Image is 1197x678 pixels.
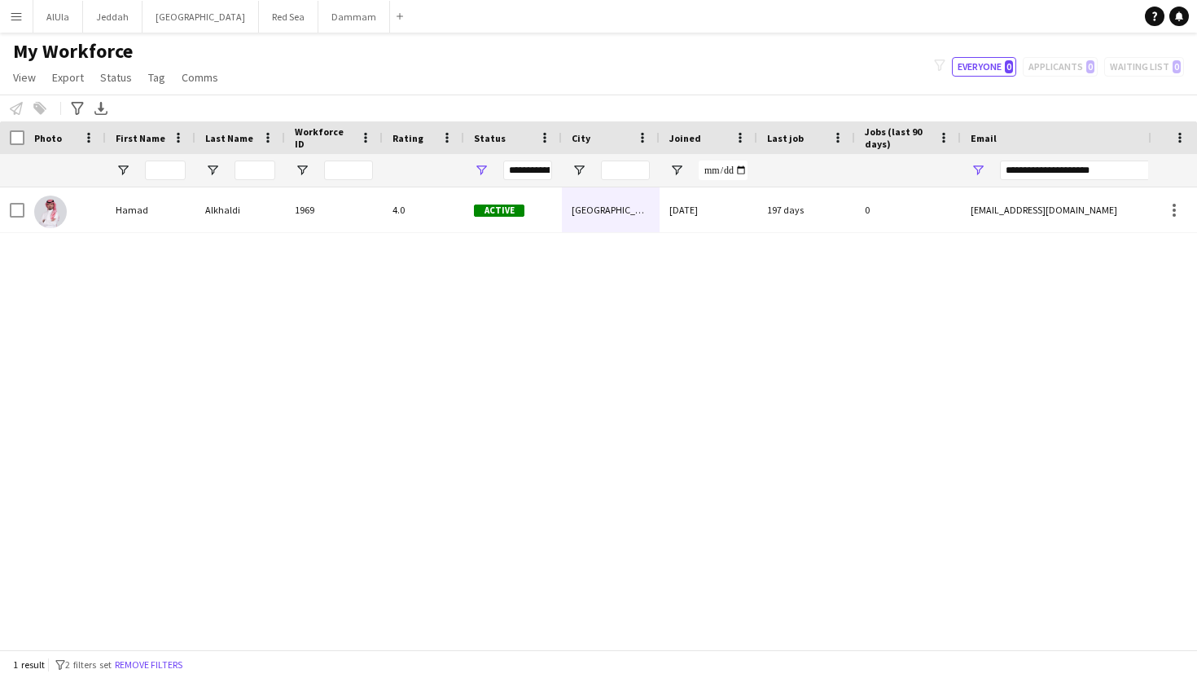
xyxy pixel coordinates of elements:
div: 1969 [285,187,383,232]
button: Open Filter Menu [474,163,489,178]
span: Joined [669,132,701,144]
span: Export [52,70,84,85]
button: AlUla [33,1,83,33]
span: Last Name [205,132,253,144]
a: View [7,67,42,88]
span: Active [474,205,524,217]
span: 0 [1005,60,1013,73]
span: Comms [182,70,218,85]
input: Workforce ID Filter Input [324,161,373,180]
button: Open Filter Menu [669,163,684,178]
app-action-btn: Export XLSX [91,99,111,118]
div: [DATE] [660,187,757,232]
span: Rating [392,132,423,144]
button: Open Filter Menu [971,163,985,178]
input: City Filter Input [601,161,650,180]
a: Status [94,67,138,88]
div: [GEOGRAPHIC_DATA] [562,187,660,232]
div: 0 [855,187,961,232]
input: Last Name Filter Input [235,161,275,180]
button: Jeddah [83,1,142,33]
span: Jobs (last 90 days) [865,125,932,150]
span: First Name [116,132,165,144]
div: Alkhaldi [195,187,285,232]
button: Open Filter Menu [572,163,586,178]
span: Status [474,132,506,144]
span: Email [971,132,997,144]
button: Open Filter Menu [205,163,220,178]
span: Last job [767,132,804,144]
button: Open Filter Menu [116,163,130,178]
button: [GEOGRAPHIC_DATA] [142,1,259,33]
span: City [572,132,590,144]
span: Status [100,70,132,85]
app-action-btn: Advanced filters [68,99,87,118]
a: Comms [175,67,225,88]
button: Remove filters [112,656,186,674]
button: Dammam [318,1,390,33]
a: Tag [142,67,172,88]
button: Open Filter Menu [295,163,309,178]
span: Workforce ID [295,125,353,150]
div: Hamad [106,187,195,232]
img: Hamad Alkhaldi [34,196,67,228]
span: Tag [148,70,165,85]
div: 4.0 [383,187,464,232]
span: 2 filters set [65,658,112,671]
input: Joined Filter Input [699,161,748,180]
a: Export [46,67,90,88]
span: View [13,70,36,85]
button: Everyone0 [952,57,1016,77]
div: 197 days [757,187,855,232]
button: Red Sea [259,1,318,33]
span: Photo [34,132,62,144]
span: My Workforce [13,39,133,64]
input: First Name Filter Input [145,161,186,180]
